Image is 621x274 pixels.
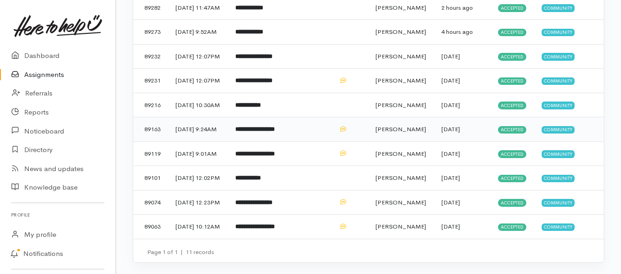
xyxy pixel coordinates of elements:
[168,117,228,142] td: [DATE] 9:24AM
[542,150,575,158] span: Community
[441,101,460,109] time: [DATE]
[375,101,426,109] span: [PERSON_NAME]
[133,166,168,191] td: 89101
[375,150,426,158] span: [PERSON_NAME]
[133,69,168,93] td: 89231
[375,198,426,206] span: [PERSON_NAME]
[441,174,460,182] time: [DATE]
[498,53,526,60] span: Accepted
[498,150,526,158] span: Accepted
[168,69,228,93] td: [DATE] 12:07PM
[133,215,168,239] td: 89063
[441,4,473,12] time: 2 hours ago
[133,20,168,45] td: 89273
[375,52,426,60] span: [PERSON_NAME]
[542,53,575,60] span: Community
[542,175,575,182] span: Community
[375,28,426,36] span: [PERSON_NAME]
[498,4,526,12] span: Accepted
[133,44,168,69] td: 89232
[168,190,228,215] td: [DATE] 12:23PM
[133,141,168,166] td: 89119
[441,125,460,133] time: [DATE]
[498,199,526,206] span: Accepted
[542,126,575,134] span: Community
[375,76,426,84] span: [PERSON_NAME]
[133,190,168,215] td: 89074
[441,76,460,84] time: [DATE]
[181,248,183,256] span: |
[542,29,575,36] span: Community
[542,4,575,12] span: Community
[498,77,526,85] span: Accepted
[441,52,460,60] time: [DATE]
[168,215,228,239] td: [DATE] 10:12AM
[133,117,168,142] td: 89163
[168,166,228,191] td: [DATE] 12:02PM
[375,223,426,230] span: [PERSON_NAME]
[375,174,426,182] span: [PERSON_NAME]
[542,199,575,206] span: Community
[498,223,526,231] span: Accepted
[542,77,575,85] span: Community
[441,150,460,158] time: [DATE]
[498,126,526,134] span: Accepted
[147,248,214,256] small: Page 1 of 1 11 records
[375,125,426,133] span: [PERSON_NAME]
[498,175,526,182] span: Accepted
[375,4,426,12] span: [PERSON_NAME]
[498,102,526,109] span: Accepted
[441,28,473,36] time: 4 hours ago
[498,29,526,36] span: Accepted
[168,93,228,117] td: [DATE] 10:30AM
[441,198,460,206] time: [DATE]
[168,141,228,166] td: [DATE] 9:01AM
[542,102,575,109] span: Community
[542,223,575,231] span: Community
[168,44,228,69] td: [DATE] 12:07PM
[133,93,168,117] td: 89216
[11,209,104,221] h6: Profile
[168,20,228,45] td: [DATE] 9:52AM
[441,223,460,230] time: [DATE]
